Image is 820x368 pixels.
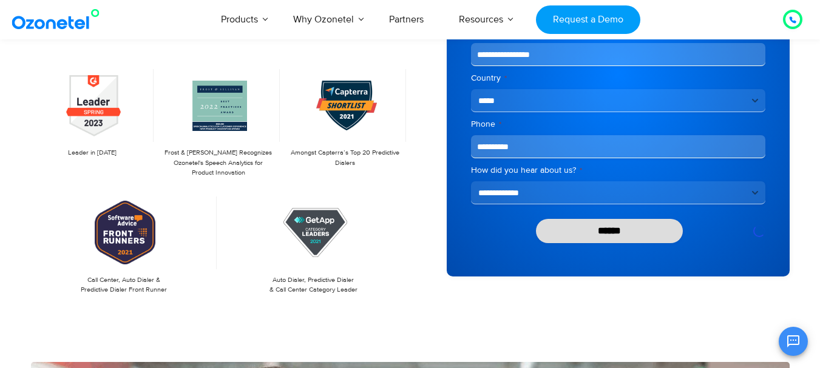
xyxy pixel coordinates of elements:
p: Call Center, Auto Dialer & Predictive Dialer Front Runner [37,275,211,295]
p: Amongst Capterra’s Top 20 Predictive Dialers [290,148,400,168]
label: How did you hear about us? [471,164,765,176]
label: Country [471,72,765,84]
label: Phone [471,118,765,130]
p: Auto Dialer, Predictive Dialer & Call Center Category Leader [226,275,401,295]
p: Frost & [PERSON_NAME] Recognizes Ozonetel's Speech Analytics for Product Innovation [163,148,274,178]
p: Leader in [DATE] [37,148,147,158]
a: Request a Demo [536,5,640,34]
button: Open chat [779,327,808,356]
